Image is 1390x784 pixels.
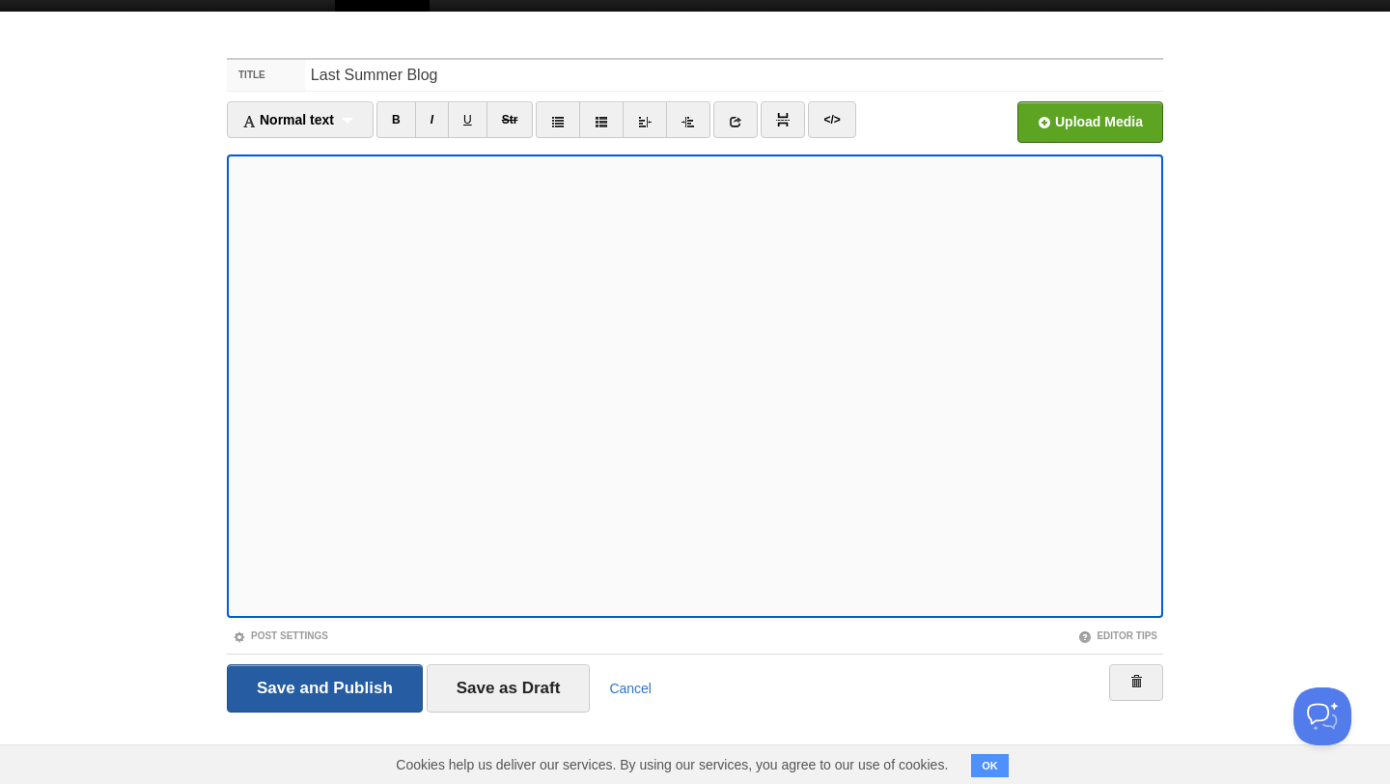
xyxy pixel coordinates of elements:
img: pagebreak-icon.png [776,113,790,126]
a: Editor Tips [1078,630,1157,641]
a: B [376,101,416,138]
button: OK [971,754,1009,777]
a: I [415,101,449,138]
span: Cookies help us deliver our services. By using our services, you agree to our use of cookies. [376,745,967,784]
a: U [448,101,487,138]
input: Save as Draft [427,664,591,713]
a: Cancel [609,681,652,696]
a: Str [486,101,534,138]
label: Title [227,60,305,91]
del: Str [502,113,518,126]
span: Normal text [242,112,334,127]
input: Save and Publish [227,664,423,713]
iframe: Help Scout Beacon - Open [1293,687,1351,745]
a: </> [808,101,855,138]
a: Post Settings [233,630,328,641]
